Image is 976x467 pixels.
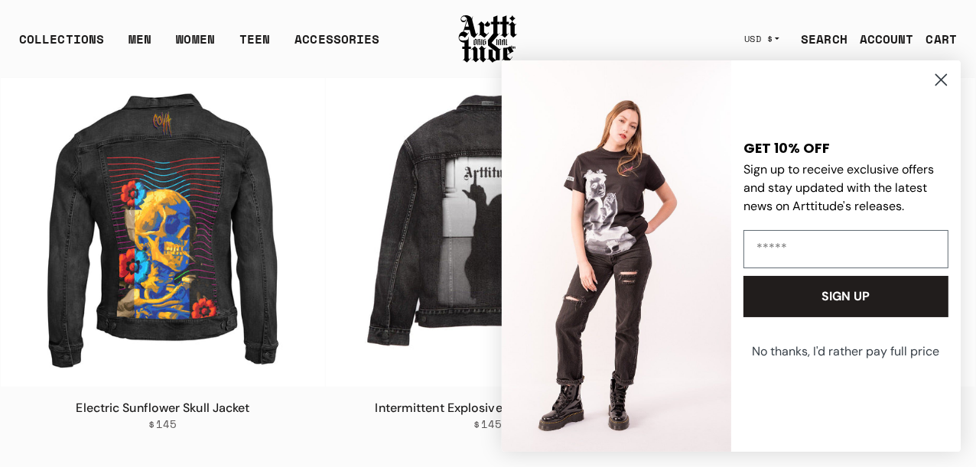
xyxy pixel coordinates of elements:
a: Electric Sunflower Skull Jacket [76,400,249,416]
span: Sign up to receive exclusive offers and stay updated with the latest news on Arttitude's releases. [743,161,934,214]
a: Open cart [914,24,957,54]
span: $145 [473,417,502,431]
input: Email [743,230,948,268]
a: Electric Sunflower Skull JacketElectric Sunflower Skull Jacket [1,63,325,387]
span: USD $ [744,33,773,45]
img: Arttitude [457,13,519,65]
a: Intermittent Explosive 3.0 Denim jacket [376,400,601,416]
a: MEN [129,30,151,60]
button: No thanks, I'd rather pay full price [742,332,950,371]
ul: Main navigation [7,30,392,60]
a: Intermittent Explosive 3.0 Denim jacketIntermittent Explosive 3.0 Denim jacket [326,63,650,387]
a: WOMEN [176,30,215,60]
div: FLYOUT Form [486,45,976,467]
div: ACCESSORIES [294,30,379,60]
a: ACCOUNT [847,24,914,54]
button: SIGN UP [743,276,948,317]
img: Intermittent Explosive 3.0 Denim jacket [326,63,650,387]
div: CART [926,30,957,48]
img: c57f1ce1-60a2-4a3a-80c1-7e56a9ebb637.jpeg [502,60,731,452]
img: Electric Sunflower Skull Jacket [1,63,325,387]
span: $145 [148,417,177,431]
button: Close dialog [928,66,955,93]
a: SEARCH [789,24,847,54]
div: COLLECTIONS [19,30,104,60]
span: GET 10% OFF [743,138,830,157]
a: TEEN [239,30,270,60]
button: USD $ [735,22,789,56]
